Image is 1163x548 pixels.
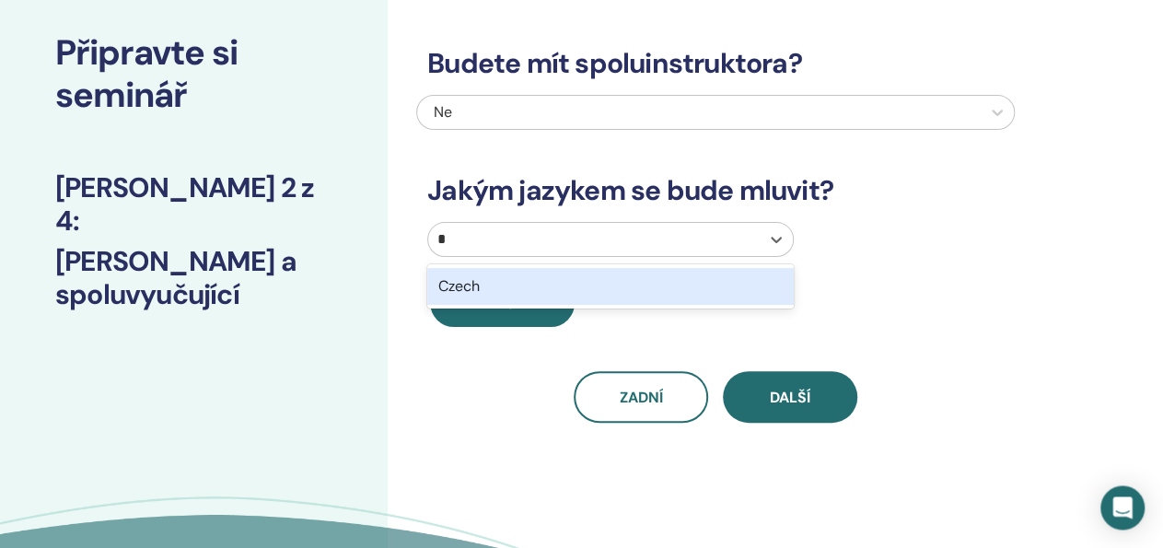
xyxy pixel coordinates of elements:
h3: [PERSON_NAME] 2 z 4 : [55,171,332,238]
span: Zadní [620,388,663,407]
button: další [723,371,857,423]
div: Open Intercom Messenger [1100,485,1145,530]
span: další [770,388,810,407]
h3: Jakým jazykem se bude mluvit? [416,174,1015,207]
span: Ne [434,102,452,122]
h3: [PERSON_NAME] a spoluvyučující [55,245,332,311]
h2: Připravte si seminář [55,32,332,116]
h3: Budete mít spoluinstruktora? [416,47,1015,80]
div: Czech [427,268,794,305]
button: Zadní [574,371,708,423]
